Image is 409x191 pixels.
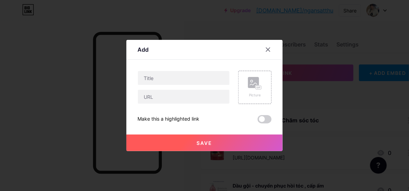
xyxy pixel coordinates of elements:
input: Title [138,71,229,85]
div: Picture [248,93,262,98]
span: Save [197,140,212,146]
div: Add [137,45,149,54]
button: Save [126,134,283,151]
input: URL [138,90,229,104]
div: Make this a highlighted link [137,115,199,123]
